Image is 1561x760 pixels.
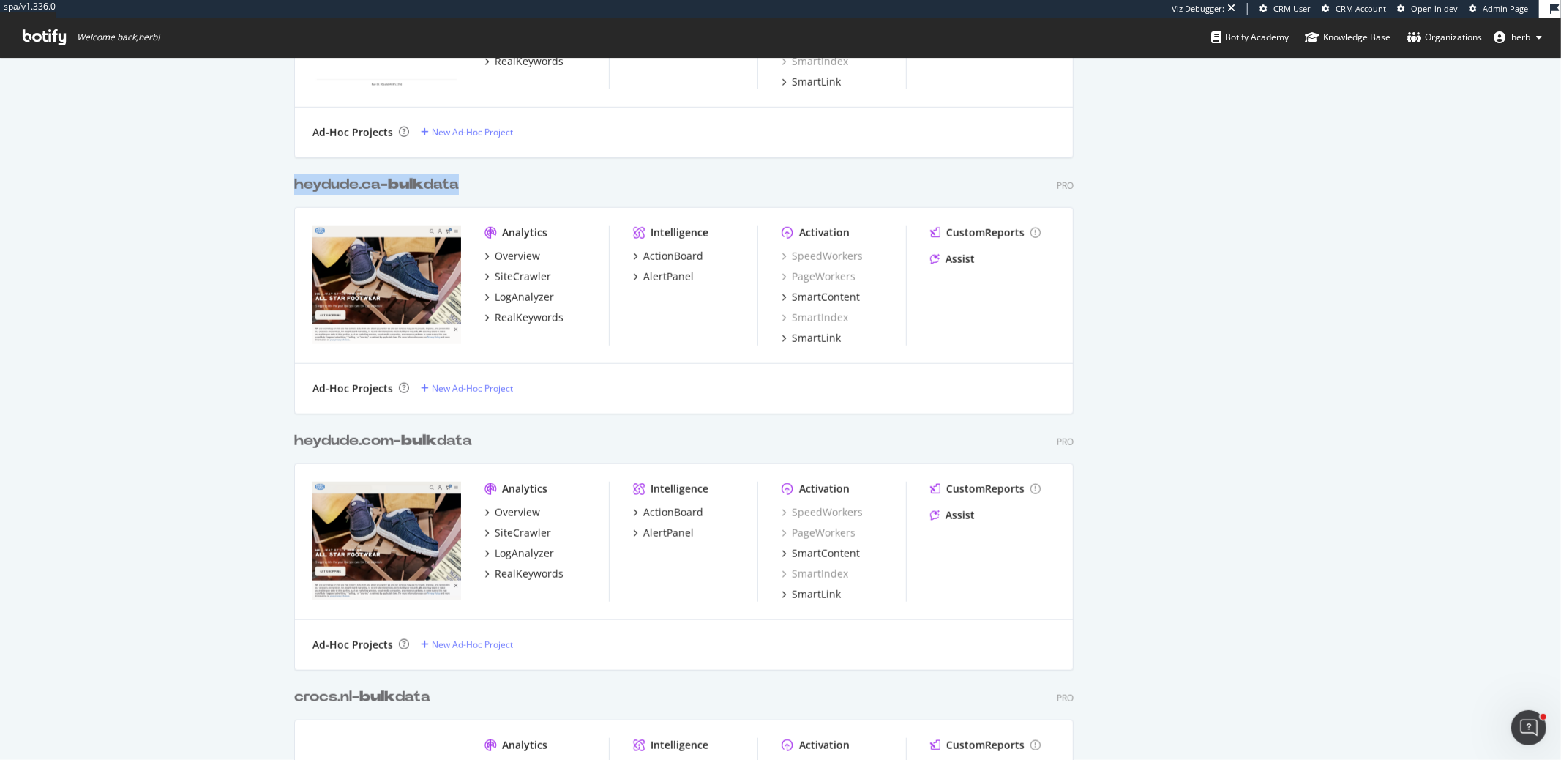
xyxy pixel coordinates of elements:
[484,310,564,325] a: RealKeywords
[1259,3,1311,15] a: CRM User
[651,226,708,240] div: Intelligence
[782,75,841,89] a: SmartLink
[946,226,1025,240] div: CustomReports
[1057,692,1074,704] div: Pro
[792,587,841,602] div: SmartLink
[1511,710,1546,745] iframe: Intercom live chat
[1407,30,1482,45] div: Organizations
[946,252,975,267] div: Assist
[484,290,554,305] a: LogAnalyzer
[294,431,472,452] div: heydude.com- data
[930,508,975,523] a: Assist
[1211,18,1289,57] a: Botify Academy
[1172,3,1224,15] div: Viz Debugger:
[495,546,554,561] div: LogAnalyzer
[312,638,393,652] div: Ad-Hoc Projects
[495,567,564,581] div: RealKeywords
[484,567,564,581] a: RealKeywords
[495,526,551,540] div: SiteCrawler
[633,249,703,264] a: ActionBoard
[930,252,975,267] a: Assist
[1211,30,1289,45] div: Botify Academy
[799,482,850,496] div: Activation
[782,587,841,602] a: SmartLink
[502,738,547,753] div: Analytics
[782,546,860,561] a: SmartContent
[782,54,848,69] a: SmartIndex
[359,690,395,704] b: bulk
[1482,26,1554,49] button: herb
[484,546,554,561] a: LogAnalyzer
[782,505,863,520] a: SpeedWorkers
[312,381,393,396] div: Ad-Hoc Projects
[312,226,461,344] img: heydude.ca-bulkdata.com
[930,482,1041,496] a: CustomReports
[930,226,1041,240] a: CustomReports
[1305,30,1390,45] div: Knowledge Base
[930,738,1041,753] a: CustomReports
[946,508,975,523] div: Assist
[792,546,860,561] div: SmartContent
[421,382,513,395] a: New Ad-Hoc Project
[1469,3,1528,15] a: Admin Page
[633,505,703,520] a: ActionBoard
[432,382,513,395] div: New Ad-Hoc Project
[792,75,841,89] div: SmartLink
[651,482,708,496] div: Intelligence
[633,269,694,284] a: AlertPanel
[1407,18,1482,57] a: Organizations
[432,638,513,651] div: New Ad-Hoc Project
[782,526,856,540] a: PageWorkers
[946,738,1025,753] div: CustomReports
[946,482,1025,496] div: CustomReports
[643,249,703,264] div: ActionBoard
[502,226,547,240] div: Analytics
[799,226,850,240] div: Activation
[1057,436,1074,448] div: Pro
[495,54,564,69] div: RealKeywords
[782,249,863,264] div: SpeedWorkers
[484,249,540,264] a: Overview
[421,638,513,651] a: New Ad-Hoc Project
[495,269,551,284] div: SiteCrawler
[782,567,848,581] a: SmartIndex
[77,31,160,43] span: Welcome back, herb !
[294,687,436,708] a: crocs.nl-bulkdata
[1336,3,1386,14] span: CRM Account
[495,310,564,325] div: RealKeywords
[484,526,551,540] a: SiteCrawler
[401,433,437,448] b: bulk
[421,126,513,138] a: New Ad-Hoc Project
[799,738,850,753] div: Activation
[312,482,461,600] img: heydude.com-bulkdata.com
[782,269,856,284] a: PageWorkers
[484,54,564,69] a: RealKeywords
[792,331,841,346] div: SmartLink
[782,331,841,346] a: SmartLink
[1057,179,1074,192] div: Pro
[432,126,513,138] div: New Ad-Hoc Project
[484,269,551,284] a: SiteCrawler
[643,505,703,520] div: ActionBoard
[495,290,554,305] div: LogAnalyzer
[1483,3,1528,14] span: Admin Page
[294,174,465,195] a: heydude.ca-bulkdata
[495,249,540,264] div: Overview
[1322,3,1386,15] a: CRM Account
[294,687,430,708] div: crocs.nl- data
[484,505,540,520] a: Overview
[643,526,694,540] div: AlertPanel
[782,290,860,305] a: SmartContent
[1305,18,1390,57] a: Knowledge Base
[502,482,547,496] div: Analytics
[495,505,540,520] div: Overview
[294,174,459,195] div: heydude.ca- data
[1273,3,1311,14] span: CRM User
[782,310,848,325] div: SmartIndex
[1411,3,1458,14] span: Open in dev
